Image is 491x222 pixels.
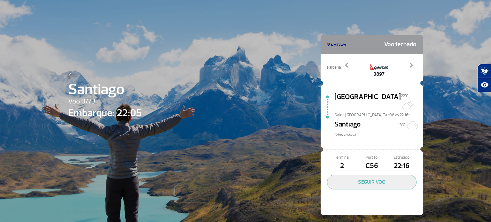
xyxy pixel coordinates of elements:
div: Plugin de acessibilidade da Hand Talk. [478,64,491,92]
span: Portão [357,155,386,161]
span: Embarque: 22:05 [68,105,142,121]
span: Voo 0773 [68,96,142,107]
span: 22°C [401,93,409,98]
span: Santiago [334,119,361,132]
span: Estimado [387,155,417,161]
span: Voo fechado [384,38,417,51]
span: 2 [327,161,357,172]
button: Abrir tradutor de língua de sinais. [478,64,491,78]
span: [GEOGRAPHIC_DATA] [334,92,401,112]
span: Parceria: [327,65,341,71]
span: Terminal [327,155,357,161]
span: C56 [357,161,386,172]
button: SEGUIR VOO [327,175,417,189]
img: Céu limpo [405,119,418,131]
span: 22:16 [387,161,417,172]
span: 13°C [398,122,405,127]
span: 3897 [370,70,389,78]
img: Muitas nuvens [401,99,414,111]
button: Abrir recursos assistivos. [478,78,491,92]
span: *Horáro local [334,132,423,138]
span: Santiago [68,78,142,101]
span: Sai de [GEOGRAPHIC_DATA] Tu/08 às 22:16* [334,112,423,117]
